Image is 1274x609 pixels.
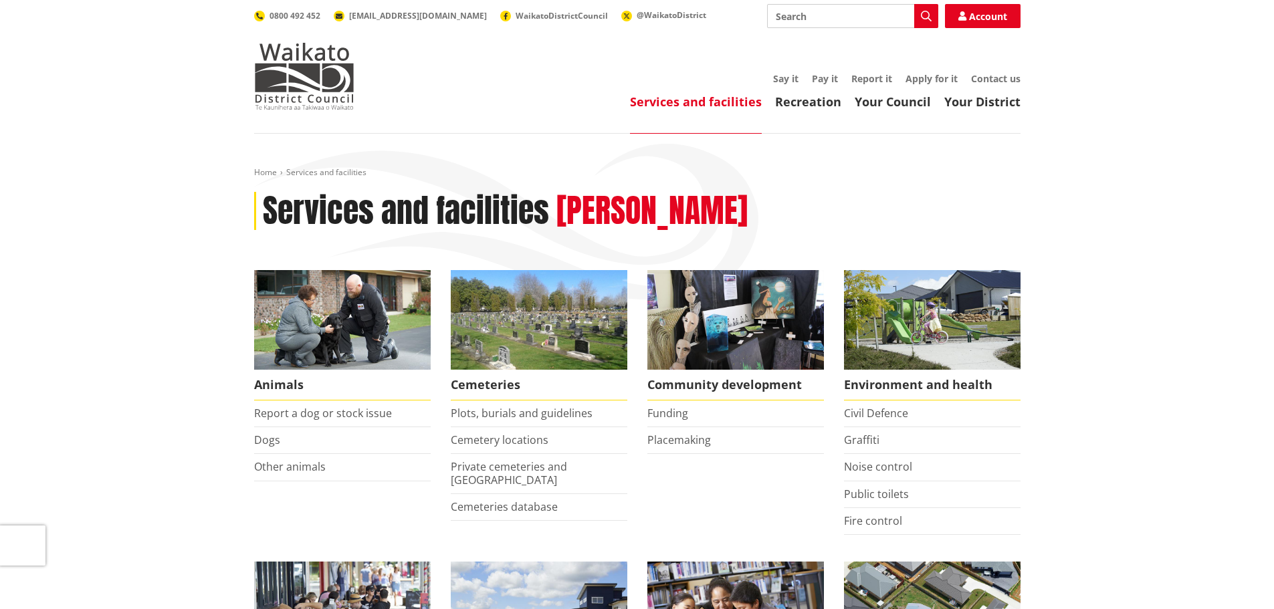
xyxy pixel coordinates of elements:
[647,406,688,420] a: Funding
[647,270,824,370] img: Matariki Travelling Suitcase Art Exhibition
[263,192,549,231] h1: Services and facilities
[647,433,711,447] a: Placemaking
[254,166,277,178] a: Home
[334,10,487,21] a: [EMAIL_ADDRESS][DOMAIN_NAME]
[971,72,1021,85] a: Contact us
[767,4,938,28] input: Search input
[773,72,799,85] a: Say it
[844,459,912,474] a: Noise control
[254,370,431,400] span: Animals
[775,94,841,110] a: Recreation
[254,459,326,474] a: Other animals
[254,167,1021,178] nav: breadcrumb
[945,4,1021,28] a: Account
[270,10,320,21] span: 0800 492 452
[906,72,958,85] a: Apply for it
[451,406,593,420] a: Plots, burials and guidelines
[630,94,762,110] a: Services and facilities
[254,433,280,447] a: Dogs
[254,10,320,21] a: 0800 492 452
[556,192,748,231] h2: [PERSON_NAME]
[349,10,487,21] span: [EMAIL_ADDRESS][DOMAIN_NAME]
[844,270,1021,370] img: New housing in Pokeno
[812,72,838,85] a: Pay it
[254,270,431,370] img: Animal Control
[451,459,567,487] a: Private cemeteries and [GEOGRAPHIC_DATA]
[254,270,431,400] a: Waikato District Council Animal Control team Animals
[637,9,706,21] span: @WaikatoDistrict
[500,10,608,21] a: WaikatoDistrictCouncil
[844,433,879,447] a: Graffiti
[844,370,1021,400] span: Environment and health
[855,94,931,110] a: Your Council
[451,270,627,400] a: Huntly Cemetery Cemeteries
[451,270,627,370] img: Huntly Cemetery
[851,72,892,85] a: Report it
[844,487,909,501] a: Public toilets
[844,513,902,528] a: Fire control
[516,10,608,21] span: WaikatoDistrictCouncil
[451,499,558,514] a: Cemeteries database
[254,43,354,110] img: Waikato District Council - Te Kaunihera aa Takiwaa o Waikato
[647,370,824,400] span: Community development
[844,406,908,420] a: Civil Defence
[647,270,824,400] a: Matariki Travelling Suitcase Art Exhibition Community development
[286,166,366,178] span: Services and facilities
[451,433,548,447] a: Cemetery locations
[1212,553,1261,601] iframe: Messenger Launcher
[621,9,706,21] a: @WaikatoDistrict
[254,406,392,420] a: Report a dog or stock issue
[944,94,1021,110] a: Your District
[451,370,627,400] span: Cemeteries
[844,270,1021,400] a: New housing in Pokeno Environment and health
